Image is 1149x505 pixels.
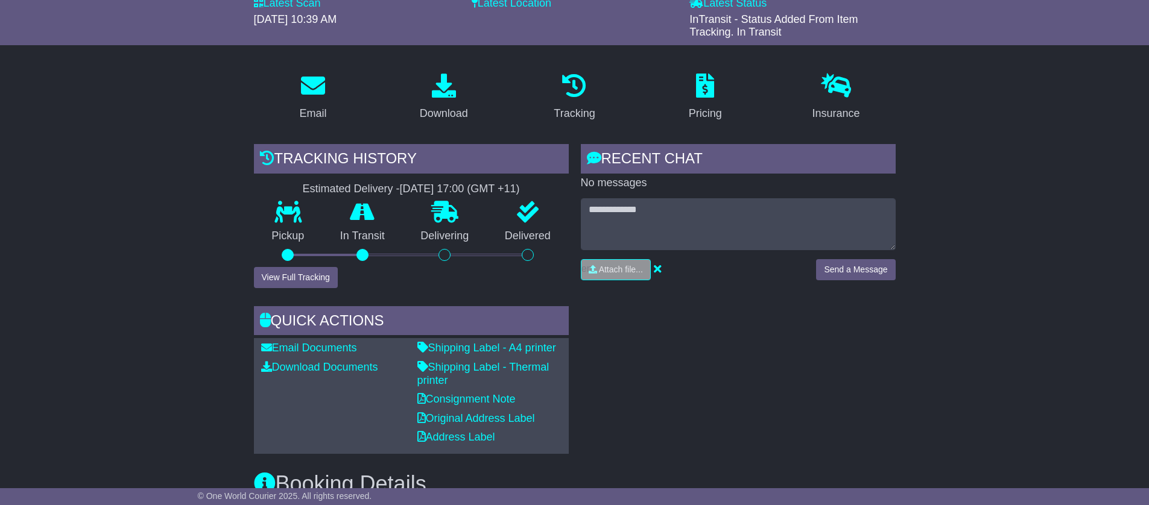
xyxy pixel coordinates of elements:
a: Email [291,69,334,126]
div: Tracking [554,105,595,122]
a: Download Documents [261,361,378,373]
button: Send a Message [816,259,895,280]
p: Pickup [254,230,323,243]
div: [DATE] 17:00 (GMT +11) [400,183,520,196]
button: View Full Tracking [254,267,338,288]
a: Tracking [546,69,603,126]
div: Download [420,105,468,122]
div: Pricing [689,105,722,122]
a: Shipping Label - Thermal printer [417,361,549,386]
a: Pricing [681,69,730,126]
a: Consignment Note [417,393,516,405]
p: No messages [581,177,896,190]
h3: Booking Details [254,472,896,496]
a: Email Documents [261,342,357,354]
a: Download [412,69,476,126]
a: Original Address Label [417,412,535,424]
div: RECENT CHAT [581,144,896,177]
div: Tracking history [254,144,569,177]
p: Delivering [403,230,487,243]
a: Shipping Label - A4 printer [417,342,556,354]
div: Insurance [812,105,860,122]
div: Quick Actions [254,306,569,339]
a: Address Label [417,431,495,443]
span: © One World Courier 2025. All rights reserved. [198,491,372,501]
p: In Transit [322,230,403,243]
span: InTransit - Status Added From Item Tracking. In Transit [689,13,858,39]
p: Delivered [487,230,569,243]
div: Estimated Delivery - [254,183,569,196]
div: Email [299,105,326,122]
span: [DATE] 10:39 AM [254,13,337,25]
a: Insurance [805,69,868,126]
